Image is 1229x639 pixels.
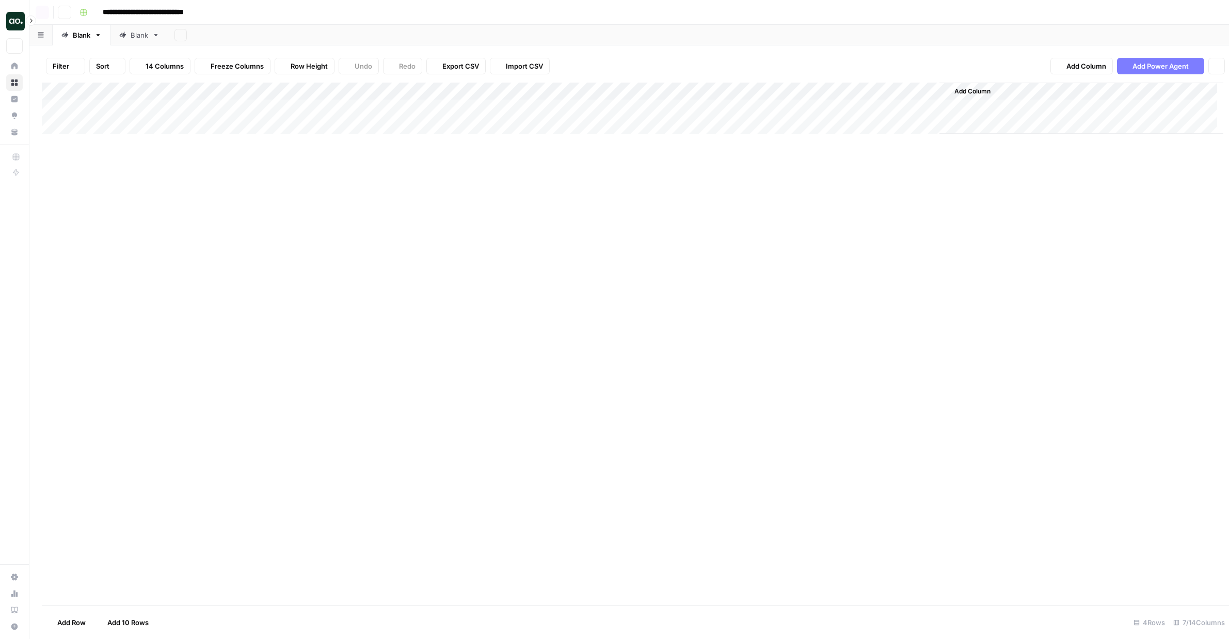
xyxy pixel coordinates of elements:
[6,585,23,602] a: Usage
[339,58,379,74] button: Undo
[96,61,109,71] span: Sort
[53,25,110,45] a: Blank
[42,614,92,631] button: Add Row
[57,617,86,628] span: Add Row
[383,58,422,74] button: Redo
[399,61,416,71] span: Redo
[6,58,23,74] a: Home
[275,58,334,74] button: Row Height
[6,74,23,91] a: Browse
[89,58,125,74] button: Sort
[92,614,155,631] button: Add 10 Rows
[6,91,23,107] a: Insights
[442,61,479,71] span: Export CSV
[6,602,23,618] a: Learning Hub
[6,569,23,585] a: Settings
[291,61,328,71] span: Row Height
[110,25,168,45] a: Blank
[211,61,264,71] span: Freeze Columns
[6,618,23,635] button: Help + Support
[46,58,85,74] button: Filter
[130,58,190,74] button: 14 Columns
[6,8,23,34] button: Workspace: Justina testing
[195,58,270,74] button: Freeze Columns
[107,617,149,628] span: Add 10 Rows
[6,12,25,30] img: Justina testing Logo
[6,107,23,124] a: Opportunities
[146,61,184,71] span: 14 Columns
[131,30,148,40] div: Blank
[490,58,550,74] button: Import CSV
[73,30,90,40] div: Blank
[53,61,69,71] span: Filter
[426,58,486,74] button: Export CSV
[6,124,23,140] a: Your Data
[355,61,372,71] span: Undo
[506,61,543,71] span: Import CSV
